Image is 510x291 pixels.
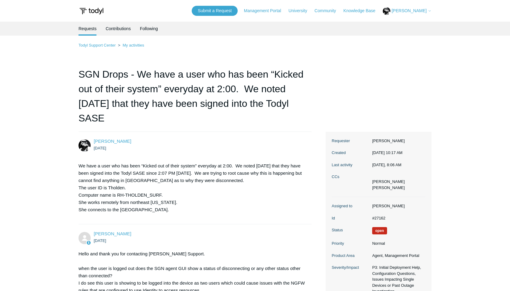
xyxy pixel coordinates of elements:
button: [PERSON_NAME] [383,7,431,15]
li: Requests [79,22,96,36]
a: Following [140,22,158,36]
dt: Severity/Impact [332,265,369,271]
dd: Normal [369,240,425,247]
a: My activities [123,43,144,47]
time: 08/08/2025, 10:17 [94,146,106,150]
dd: [PERSON_NAME] [369,138,425,144]
dt: Last activity [332,162,369,168]
span: We are working on a response for you [372,227,387,234]
span: Michael Priddy [94,138,131,144]
a: Submit a Request [192,6,238,16]
dt: Assigned to [332,203,369,209]
a: [PERSON_NAME] [94,231,131,236]
li: Norm Harrison [372,179,405,185]
a: University [288,8,313,14]
span: Kris Haire [94,231,131,236]
p: We have a user who has been “Kicked out of their system” everyday at 2:00. We noted [DATE] that t... [79,162,306,213]
li: My activities [117,43,144,47]
h1: SGN Drops - We have a user who has been “Kicked out of their system” everyday at 2:00. We noted [... [79,67,312,132]
a: Knowledge Base [344,8,382,14]
dd: #27162 [369,215,425,221]
dt: Created [332,150,369,156]
dd: Agent, Management Portal [369,253,425,259]
img: Todyl Support Center Help Center home page [79,5,104,17]
dt: CCs [332,174,369,180]
time: 08/08/2025, 10:17 [372,150,402,155]
time: 08/08/2025, 10:31 [94,238,106,243]
a: [PERSON_NAME] [94,138,131,144]
dt: Id [332,215,369,221]
dt: Priority [332,240,369,247]
dt: Status [332,227,369,233]
a: Contributions [106,22,131,36]
dt: Product Area [332,253,369,259]
dt: Requester [332,138,369,144]
a: Todyl Support Center [79,43,116,47]
li: Mike Huber [372,185,405,191]
span: [PERSON_NAME] [392,8,427,13]
dd: [PERSON_NAME] [369,203,425,209]
a: Community [315,8,342,14]
a: Management Portal [244,8,287,14]
li: Todyl Support Center [79,43,117,47]
time: 08/12/2025, 08:06 [372,163,401,167]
